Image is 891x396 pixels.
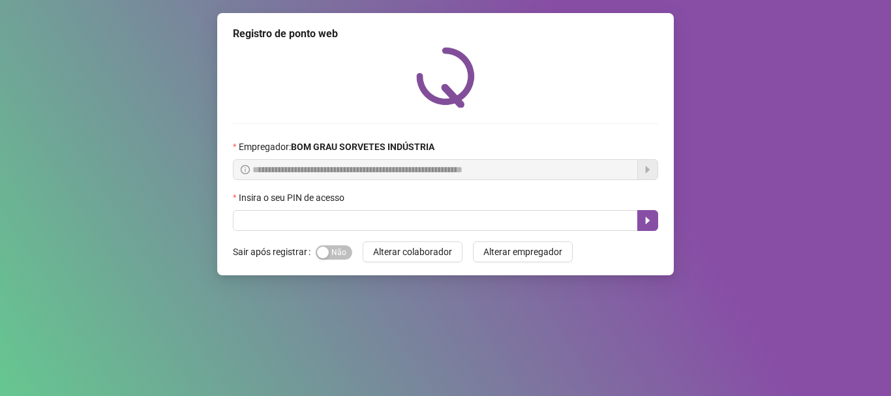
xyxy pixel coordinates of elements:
[363,241,462,262] button: Alterar colaborador
[239,140,434,154] span: Empregador :
[373,245,452,259] span: Alterar colaborador
[642,215,653,226] span: caret-right
[241,165,250,174] span: info-circle
[233,26,658,42] div: Registro de ponto web
[416,47,475,108] img: QRPoint
[473,241,573,262] button: Alterar empregador
[233,241,316,262] label: Sair após registrar
[233,190,353,205] label: Insira o seu PIN de acesso
[483,245,562,259] span: Alterar empregador
[291,142,434,152] strong: BOM GRAU SORVETES INDÚSTRIA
